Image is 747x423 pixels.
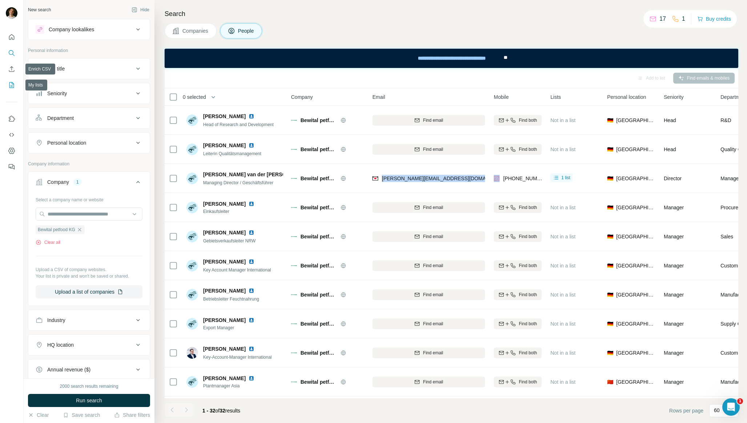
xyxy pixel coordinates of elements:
[186,114,198,126] img: Avatar
[186,376,198,388] img: Avatar
[6,63,17,76] button: Enrich CSV
[494,347,542,358] button: Find both
[47,65,65,72] div: Job title
[186,144,198,155] img: Avatar
[519,117,537,124] span: Find both
[714,407,720,414] p: 60
[182,27,209,35] span: Companies
[291,176,297,181] img: Logo of Bewital petfood KG
[423,204,443,211] span: Find email
[607,93,646,101] span: Personal location
[28,47,150,54] p: Personal information
[664,146,676,152] span: Head
[186,347,198,359] img: Avatar
[494,115,542,126] button: Find both
[372,144,485,155] button: Find email
[737,398,743,404] span: 1
[203,208,257,215] span: Einkaufsleiter
[28,311,150,329] button: Industry
[238,27,255,35] span: People
[291,117,297,123] img: Logo of Bewital petfood KG
[203,375,246,382] span: [PERSON_NAME]
[423,146,443,153] span: Find email
[372,202,485,213] button: Find email
[203,238,256,243] span: Gebietsverkaufsleiter NRW
[291,350,297,356] img: Logo of Bewital petfood KG
[249,317,254,323] img: LinkedIn logo
[616,320,655,327] span: [GEOGRAPHIC_DATA]
[300,233,337,240] span: Bewital petfood KG
[186,260,198,271] img: Avatar
[494,202,542,213] button: Find both
[616,262,655,269] span: [GEOGRAPHIC_DATA]
[249,259,254,265] img: LinkedIn logo
[372,260,485,271] button: Find email
[36,273,142,279] p: Your list is private and won't be saved or shared.
[6,160,17,173] button: Feedback
[249,142,254,148] img: LinkedIn logo
[28,173,150,194] button: Company1
[519,379,537,385] span: Find both
[291,234,297,239] img: Logo of Bewital petfood KG
[291,321,297,327] img: Logo of Bewital petfood KG
[616,378,655,386] span: [GEOGRAPHIC_DATA]
[36,266,142,273] p: Upload a CSV of company websites.
[372,347,485,358] button: Find email
[28,109,150,127] button: Department
[494,376,542,387] button: Find both
[249,201,254,207] img: LinkedIn logo
[203,355,272,360] span: Key-Account-Manager International
[6,78,17,92] button: My lists
[300,175,337,182] span: Bewital petfood KG
[6,7,17,19] img: Avatar
[300,204,337,211] span: Bewital petfood KG
[73,179,82,185] div: 1
[249,288,254,294] img: LinkedIn logo
[28,7,51,13] div: New search
[607,320,613,327] span: 🇩🇪
[28,60,150,77] button: Job title
[550,263,576,269] span: Not in a list
[607,146,613,153] span: 🇩🇪
[49,26,94,33] div: Company lookalikes
[300,349,337,356] span: Bewital petfood KG
[203,180,273,185] span: Managing Director / Geschäftsführer
[616,204,655,211] span: [GEOGRAPHIC_DATA]
[186,202,198,213] img: Avatar
[36,285,142,298] button: Upload a list of companies
[291,292,297,298] img: Logo of Bewital petfood KG
[664,292,684,298] span: Manager
[203,267,271,273] span: Key Account Manager International
[669,407,703,414] span: Rows per page
[186,318,198,330] img: Avatar
[494,175,500,182] img: provider prospeo logo
[203,229,246,236] span: [PERSON_NAME]
[494,260,542,271] button: Find both
[249,375,254,381] img: LinkedIn logo
[519,146,537,153] span: Find both
[607,378,613,386] span: 🇨🇳
[607,262,613,269] span: 🇩🇪
[203,151,261,156] span: Leiterin Qualitätsmanagement
[372,93,385,101] span: Email
[503,176,549,181] span: [PHONE_NUMBER]
[382,176,510,181] span: [PERSON_NAME][EMAIL_ADDRESS][DOMAIN_NAME]
[60,383,118,390] div: 2000 search results remaining
[616,291,655,298] span: [GEOGRAPHIC_DATA]
[38,226,75,233] span: Bewital petfood KG
[203,383,257,389] span: Plantmanager Asia
[47,114,74,122] div: Department
[722,398,740,416] iframe: Intercom live chat
[607,349,613,356] span: 🇩🇪
[6,112,17,125] button: Use Surfe on LinkedIn
[63,411,100,419] button: Save search
[28,361,150,378] button: Annual revenue ($)
[6,128,17,141] button: Use Surfe API
[202,408,240,414] span: results
[519,321,537,327] span: Find both
[519,233,537,240] span: Find both
[372,175,378,182] img: provider findymail logo
[519,262,537,269] span: Find both
[550,292,576,298] span: Not in a list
